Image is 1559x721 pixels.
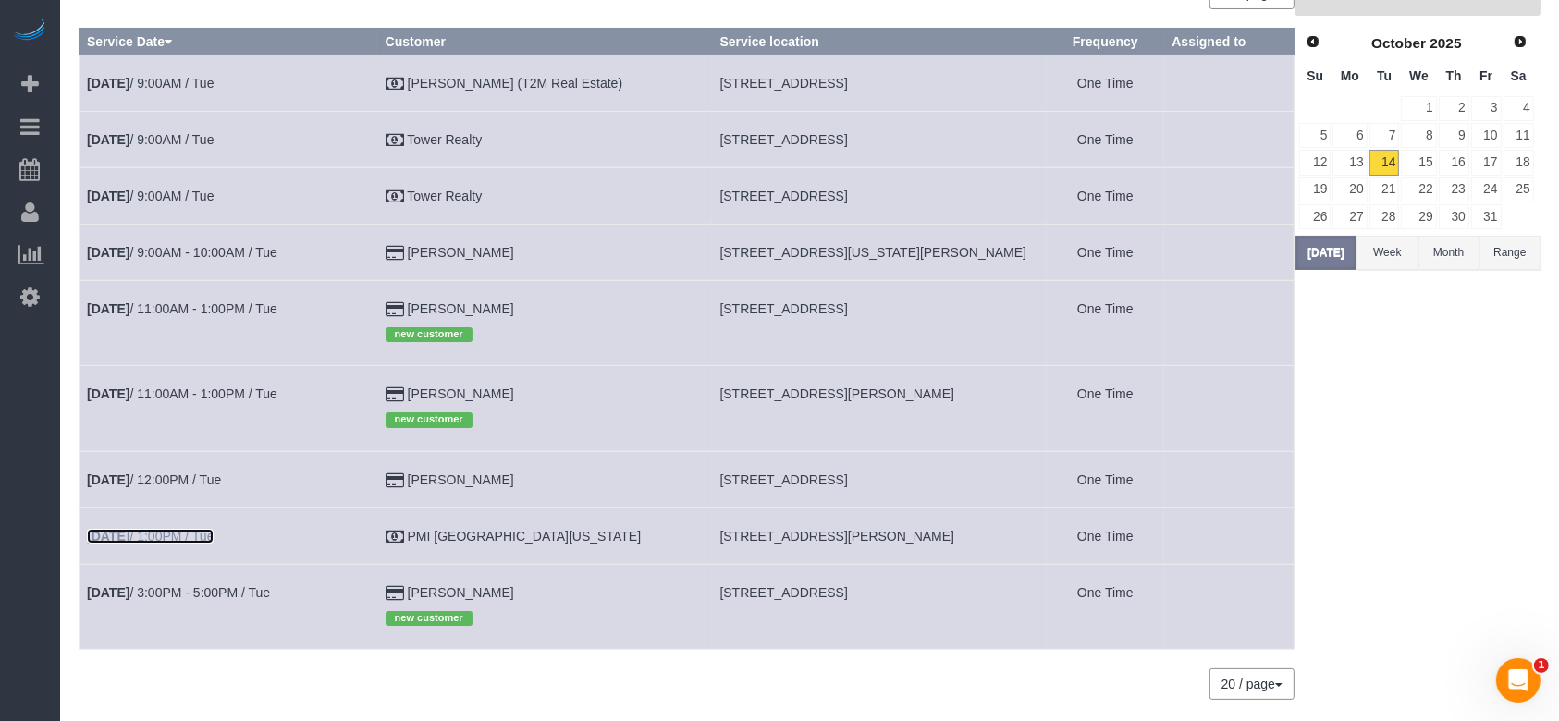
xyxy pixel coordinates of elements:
[1047,366,1164,451] td: Frequency
[1299,123,1331,148] a: 5
[1164,111,1295,167] td: Assigned to
[87,301,277,316] a: [DATE]/ 11:00AM - 1:00PM / Tue
[719,585,847,600] span: [STREET_ADDRESS]
[1295,236,1356,270] button: [DATE]
[1306,34,1320,49] span: Prev
[87,132,214,147] a: [DATE]/ 9:00AM / Tue
[712,507,1047,564] td: Service location
[1534,658,1549,673] span: 1
[1430,35,1461,51] span: 2025
[1164,366,1295,451] td: Assigned to
[80,451,378,507] td: Schedule date
[1047,451,1164,507] td: Frequency
[87,301,129,316] b: [DATE]
[1047,564,1164,649] td: Frequency
[87,529,214,544] a: [DATE]/ 1:00PM / Tue
[712,224,1047,280] td: Service location
[1047,224,1164,280] td: Frequency
[80,28,378,55] th: Service Date
[1471,123,1502,148] a: 10
[1479,68,1492,83] span: Friday
[87,386,277,401] a: [DATE]/ 11:00AM - 1:00PM / Tue
[1047,167,1164,224] td: Frequency
[712,111,1047,167] td: Service location
[719,245,1026,260] span: [STREET_ADDRESS][US_STATE][PERSON_NAME]
[1332,177,1367,202] a: 20
[386,531,404,544] i: Check Payment
[712,28,1047,55] th: Service location
[377,167,712,224] td: Customer
[87,585,270,600] a: [DATE]/ 3:00PM - 5:00PM / Tue
[719,76,847,91] span: [STREET_ADDRESS]
[87,76,214,91] a: [DATE]/ 9:00AM / Tue
[719,529,954,544] span: [STREET_ADDRESS][PERSON_NAME]
[1300,30,1326,55] a: Prev
[377,55,712,111] td: Customer
[1299,150,1331,175] a: 12
[719,301,847,316] span: [STREET_ADDRESS]
[1356,236,1418,270] button: Week
[1401,177,1436,202] a: 22
[80,507,378,564] td: Schedule date
[1332,123,1367,148] a: 6
[87,132,129,147] b: [DATE]
[80,366,378,451] td: Schedule date
[386,303,404,316] i: Credit Card Payment
[1369,204,1400,229] a: 28
[1047,507,1164,564] td: Frequency
[408,301,514,316] a: [PERSON_NAME]
[1401,123,1436,148] a: 8
[386,611,473,626] span: new customer
[386,327,473,342] span: new customer
[1479,236,1541,270] button: Range
[377,224,712,280] td: Customer
[1047,111,1164,167] td: Frequency
[1439,177,1469,202] a: 23
[1210,668,1295,700] nav: Pagination navigation
[1401,96,1436,121] a: 1
[87,472,221,487] a: [DATE]/ 12:00PM / Tue
[408,472,514,487] a: [PERSON_NAME]
[386,388,404,401] i: Credit Card Payment
[1439,204,1469,229] a: 30
[712,280,1047,365] td: Service location
[1409,68,1429,83] span: Wednesday
[1471,150,1502,175] a: 17
[11,18,48,44] img: Automaid Logo
[1418,236,1479,270] button: Month
[712,167,1047,224] td: Service location
[386,247,404,260] i: Credit Card Payment
[87,472,129,487] b: [DATE]
[80,167,378,224] td: Schedule date
[1504,150,1534,175] a: 18
[386,134,404,147] i: Check Payment
[1341,68,1359,83] span: Monday
[407,132,482,147] a: Tower Realty
[377,111,712,167] td: Customer
[1047,55,1164,111] td: Frequency
[386,587,404,600] i: Credit Card Payment
[1496,658,1541,703] iframe: Intercom live chat
[377,28,712,55] th: Customer
[1439,96,1469,121] a: 2
[1164,28,1295,55] th: Assigned to
[1439,123,1469,148] a: 9
[377,366,712,451] td: Customer
[1369,123,1400,148] a: 7
[1332,204,1367,229] a: 27
[407,189,482,203] a: Tower Realty
[1471,204,1502,229] a: 31
[1471,96,1502,121] a: 3
[1507,30,1533,55] a: Next
[1504,123,1534,148] a: 11
[1047,280,1164,365] td: Frequency
[1164,55,1295,111] td: Assigned to
[712,55,1047,111] td: Service location
[1401,204,1436,229] a: 29
[87,585,129,600] b: [DATE]
[719,189,847,203] span: [STREET_ADDRESS]
[1511,68,1527,83] span: Saturday
[408,529,642,544] a: PMI [GEOGRAPHIC_DATA][US_STATE]
[408,386,514,401] a: [PERSON_NAME]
